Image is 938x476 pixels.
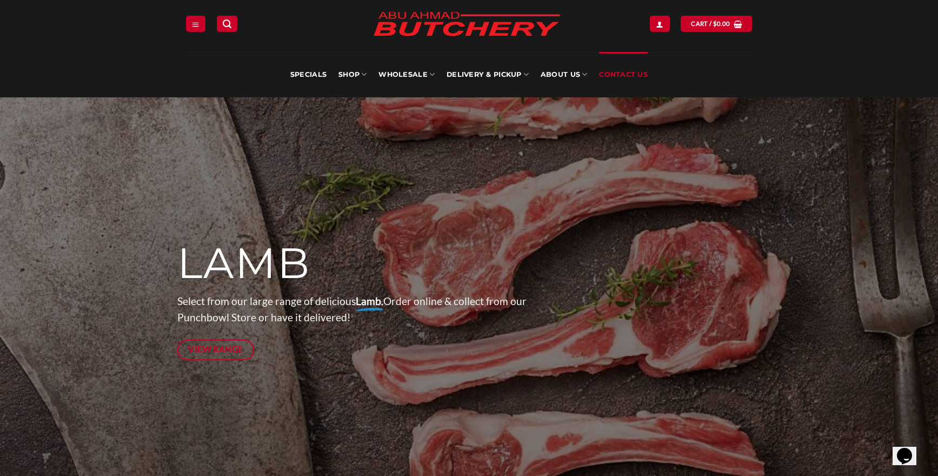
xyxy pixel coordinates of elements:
a: Login [650,16,669,31]
iframe: chat widget [893,433,927,465]
span: Cart / [691,19,730,29]
a: SHOP [338,52,367,97]
a: Specials [290,52,327,97]
a: Menu [186,16,205,31]
a: View cart [681,16,752,31]
a: Wholesale [378,52,435,97]
span: LAMB [177,237,311,289]
img: Abu Ahmad Butchery [364,4,569,45]
span: Select from our large range of delicious Order online & collect from our Punchbowl Store or have ... [177,295,527,324]
a: Search [217,16,237,31]
span: $ [713,19,717,29]
strong: Lamb. [356,295,383,307]
a: Delivery & Pickup [447,52,529,97]
a: Contact Us [599,52,648,97]
span: View Range [188,342,243,356]
bdi: 0.00 [713,20,730,27]
a: View Range [177,339,255,360]
a: About Us [541,52,587,97]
